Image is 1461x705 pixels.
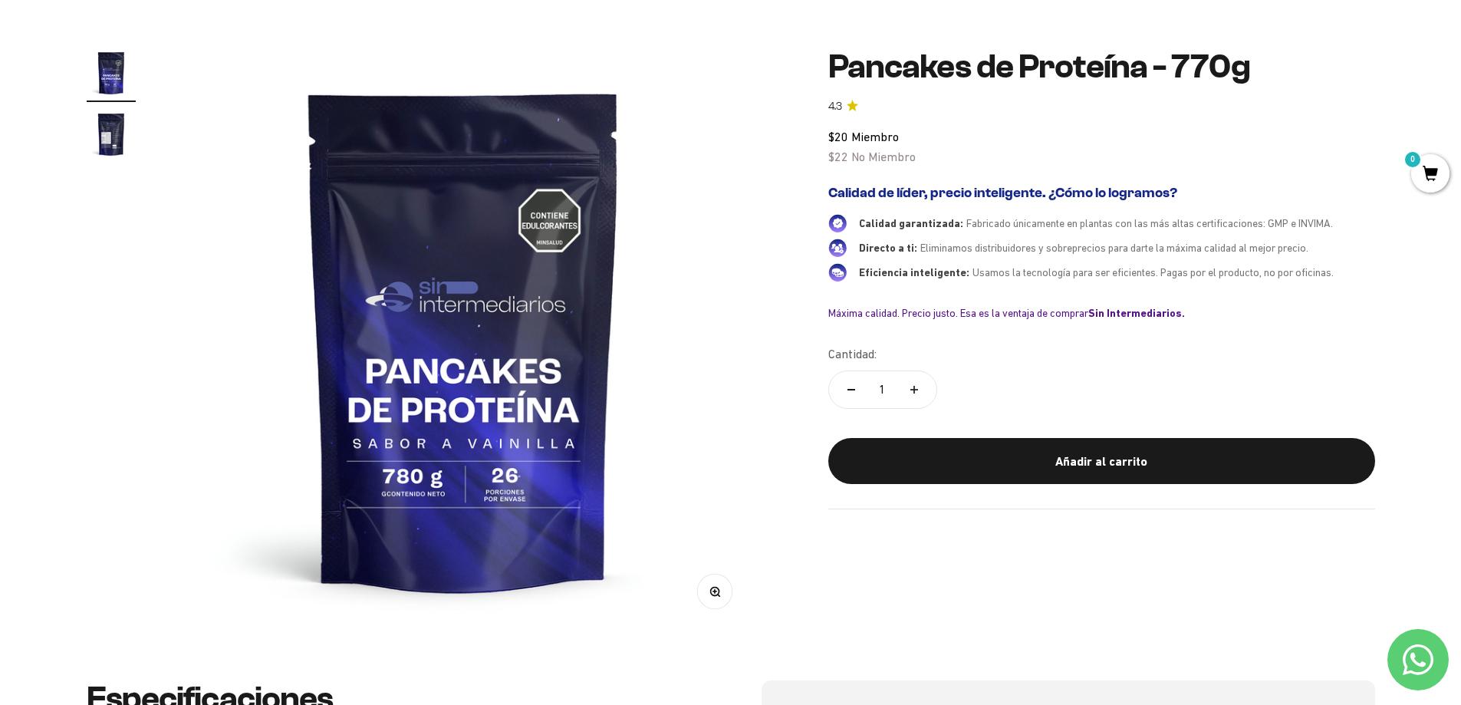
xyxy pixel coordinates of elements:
span: $20 [828,130,848,143]
span: 4.3 [828,98,842,115]
input: Otra (por favor especifica) [51,231,316,256]
button: Añadir al carrito [828,438,1375,484]
span: $22 [828,150,848,163]
label: Cantidad: [828,344,877,364]
button: Ir al artículo 1 [87,48,136,102]
img: Directo a ti [828,239,847,257]
div: Certificaciones de calidad [18,169,318,196]
b: Sin Intermediarios. [1088,307,1185,319]
div: Añadir al carrito [859,452,1344,472]
button: Ir al artículo 2 [87,110,136,163]
div: País de origen de ingredientes [18,138,318,165]
div: Comparativa con otros productos similares [18,199,318,226]
span: Fabricado únicamente en plantas con las más altas certificaciones: GMP e INVIMA. [966,217,1333,229]
h1: Pancakes de Proteína - 770g [828,48,1375,85]
span: Eliminamos distribuidores y sobreprecios para darte la máxima calidad al mejor precio. [920,242,1308,254]
mark: 0 [1403,150,1422,169]
span: No Miembro [851,150,916,163]
span: Usamos la tecnología para ser eficientes. Pagas por el producto, no por oficinas. [972,266,1334,278]
a: 0 [1411,166,1449,183]
button: Reducir cantidad [829,371,874,408]
span: Enviar [252,265,316,291]
h2: Calidad de líder, precio inteligente. ¿Cómo lo logramos? [828,185,1375,202]
div: Máxima calidad. Precio justo. Esa es la ventaja de comprar [828,306,1375,320]
img: Calidad garantizada [828,214,847,232]
img: Pancakes de Proteína - 770g [87,110,136,159]
img: Pancakes de Proteína - 770g [173,48,755,631]
button: Enviar [250,265,318,291]
p: Para decidirte a comprar este suplemento, ¿qué información específica sobre su pureza, origen o c... [18,25,318,94]
a: 4.34.3 de 5.0 estrellas [828,98,1375,115]
img: Pancakes de Proteína - 770g [87,48,136,97]
div: Detalles sobre ingredientes "limpios" [18,107,318,134]
span: Directo a ti: [859,242,917,254]
button: Aumentar cantidad [892,371,936,408]
span: Calidad garantizada: [859,217,963,229]
span: Miembro [851,130,899,143]
span: Eficiencia inteligente: [859,266,969,278]
img: Eficiencia inteligente [828,263,847,282]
